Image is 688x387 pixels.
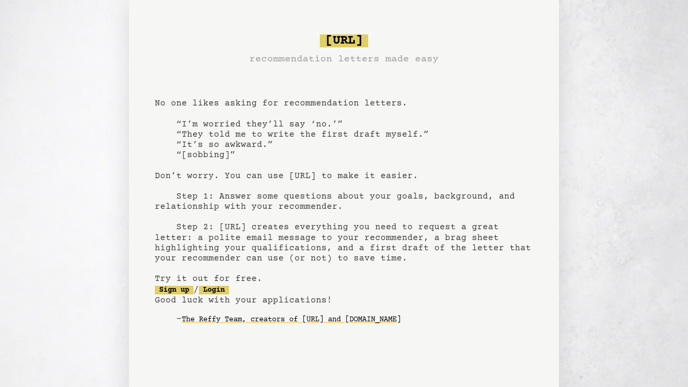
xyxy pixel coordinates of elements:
[155,30,533,346] pre: No one likes asking for recommendation letters. “I’m worried they’ll say ‘no.’” “They told me to ...
[176,314,533,325] div: -
[199,286,229,294] a: Login
[320,34,368,47] span: [URL]
[182,311,401,328] a: The Reffy Team, creators of [URL] and [DOMAIN_NAME]
[249,52,439,67] h3: recommendation letters made easy
[155,286,193,294] a: Sign up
